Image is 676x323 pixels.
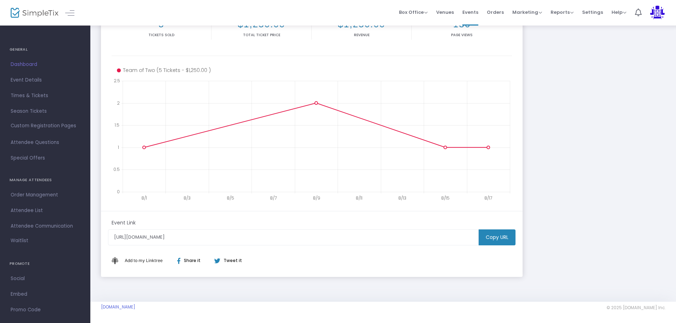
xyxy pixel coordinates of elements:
span: Special Offers [11,154,80,163]
span: Venues [436,3,454,21]
text: 8/9 [313,195,320,201]
span: Orders [487,3,504,21]
span: Event Details [11,76,80,85]
text: 8/3 [184,195,191,201]
span: Box Office [399,9,428,16]
text: 8/7 [270,195,277,201]
span: Attendee List [11,206,80,215]
text: 8/5 [227,195,234,201]
span: Dashboard [11,60,80,69]
button: Add This to My Linktree [123,252,164,269]
img: linktree [112,257,123,264]
m-panel-subtitle: Event Link [112,219,136,227]
span: Embed [11,290,80,299]
text: 8/17 [484,195,492,201]
text: 0 [117,189,120,195]
span: Social [11,274,80,283]
text: 8/11 [356,195,362,201]
m-button: Copy URL [479,229,516,245]
p: Revenue [313,32,410,38]
span: Marketing [512,9,542,16]
div: Share it [170,257,214,264]
text: 8/13 [398,195,406,201]
span: Settings [582,3,603,21]
span: Custom Registration Pages [11,122,76,129]
text: 0.5 [113,166,120,172]
text: 1.5 [114,122,119,128]
span: Events [462,3,478,21]
p: Total Ticket Price [213,32,310,38]
span: Times & Tickets [11,91,80,100]
span: Order Management [11,190,80,200]
span: Help [612,9,626,16]
text: 8/15 [441,195,450,201]
span: Attendee Communication [11,222,80,231]
p: Tickets sold [113,32,210,38]
span: © 2025 [DOMAIN_NAME] Inc. [607,305,665,311]
p: Page Views [413,32,510,38]
span: Promo Code [11,305,80,314]
h4: PROMOTE [10,257,81,271]
text: 8/1 [141,195,147,201]
span: Add to my Linktree [125,258,163,263]
span: Season Tickets [11,107,80,116]
span: Waitlist [11,237,28,244]
span: Attendee Questions [11,138,80,147]
span: Reports [551,9,574,16]
a: [DOMAIN_NAME] [101,304,135,310]
text: 2 [117,100,120,106]
h4: GENERAL [10,43,81,57]
h4: MANAGE ATTENDEES [10,173,81,187]
text: 1 [118,144,119,150]
text: 2.5 [114,78,120,84]
div: Tweet it [207,257,246,264]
